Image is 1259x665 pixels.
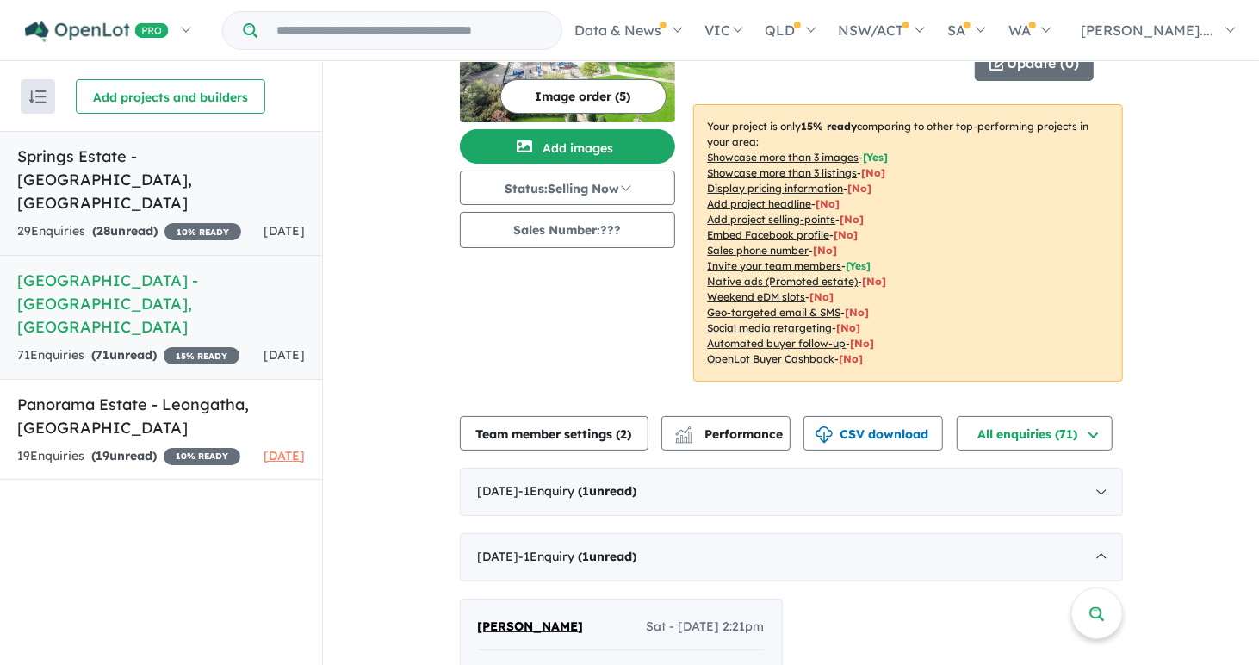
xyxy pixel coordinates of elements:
span: [No] [840,352,864,365]
span: 1 [583,549,590,564]
u: Weekend eDM slots [708,290,806,303]
span: 71 [96,347,109,363]
span: [PERSON_NAME].... [1081,22,1213,39]
span: 10 % READY [164,223,241,240]
u: Sales phone number [708,244,809,257]
u: Geo-targeted email & SMS [708,306,841,319]
span: 28 [96,223,110,239]
div: 71 Enquir ies [17,345,239,366]
span: [ Yes ] [864,151,889,164]
span: [No] [863,275,887,288]
button: Status:Selling Now [460,171,675,205]
u: Native ads (Promoted estate) [708,275,859,288]
div: 29 Enquir ies [17,221,241,242]
p: Your project is only comparing to other top-performing projects in your area: - - - - - - - - - -... [693,104,1123,382]
span: [ No ] [834,228,859,241]
span: Performance [678,426,784,442]
div: [DATE] [460,533,1123,581]
span: 1 [583,483,590,499]
h5: Panorama Estate - Leongatha , [GEOGRAPHIC_DATA] [17,393,305,439]
span: [DATE] [264,223,305,239]
strong: ( unread) [579,483,637,499]
span: [PERSON_NAME] [478,618,584,634]
img: download icon [816,426,833,444]
span: [DATE] [264,448,305,463]
button: CSV download [803,416,943,451]
span: [ No ] [814,244,838,257]
h5: Springs Estate - [GEOGRAPHIC_DATA] , [GEOGRAPHIC_DATA] [17,145,305,214]
div: [DATE] [460,468,1123,516]
div: 19 Enquir ies [17,446,240,467]
u: Embed Facebook profile [708,228,830,241]
a: [PERSON_NAME] [478,617,584,637]
button: Team member settings (2) [460,416,648,451]
img: Openlot PRO Logo White [25,21,169,42]
u: OpenLot Buyer Cashback [708,352,835,365]
span: - 1 Enquir y [519,549,637,564]
span: [ Yes ] [847,259,871,272]
span: 19 [96,448,109,463]
u: Add project headline [708,197,812,210]
span: [ No ] [816,197,840,210]
button: Sales Number:??? [460,212,675,248]
u: Invite your team members [708,259,842,272]
img: bar-chart.svg [675,432,692,443]
button: Update (0) [975,47,1094,81]
span: - 1 Enquir y [519,483,637,499]
u: Display pricing information [708,182,844,195]
strong: ( unread) [92,223,158,239]
strong: ( unread) [91,347,157,363]
button: Add projects and builders [76,79,265,114]
img: line-chart.svg [675,426,691,436]
h5: [GEOGRAPHIC_DATA] - [GEOGRAPHIC_DATA] , [GEOGRAPHIC_DATA] [17,269,305,339]
span: [No] [846,306,870,319]
span: [No] [851,337,875,350]
button: All enquiries (71) [957,416,1113,451]
input: Try estate name, suburb, builder or developer [261,12,558,49]
span: [ No ] [862,166,886,179]
span: [No] [837,321,861,334]
u: Social media retargeting [708,321,833,334]
span: Sat - [DATE] 2:21pm [647,617,765,637]
u: Automated buyer follow-up [708,337,847,350]
u: Showcase more than 3 listings [708,166,858,179]
span: [No] [810,290,834,303]
img: sort.svg [29,90,47,103]
span: 15 % READY [164,347,239,364]
span: [ No ] [848,182,872,195]
span: 2 [621,426,628,442]
span: 10 % READY [164,448,240,465]
span: [DATE] [264,347,305,363]
u: Showcase more than 3 images [708,151,859,164]
button: Performance [661,416,791,451]
button: Image order (5) [500,79,667,114]
strong: ( unread) [91,448,157,463]
b: 15 % ready [802,120,858,133]
strong: ( unread) [579,549,637,564]
u: Add project selling-points [708,213,836,226]
button: Add images [460,129,675,164]
span: [ No ] [840,213,865,226]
